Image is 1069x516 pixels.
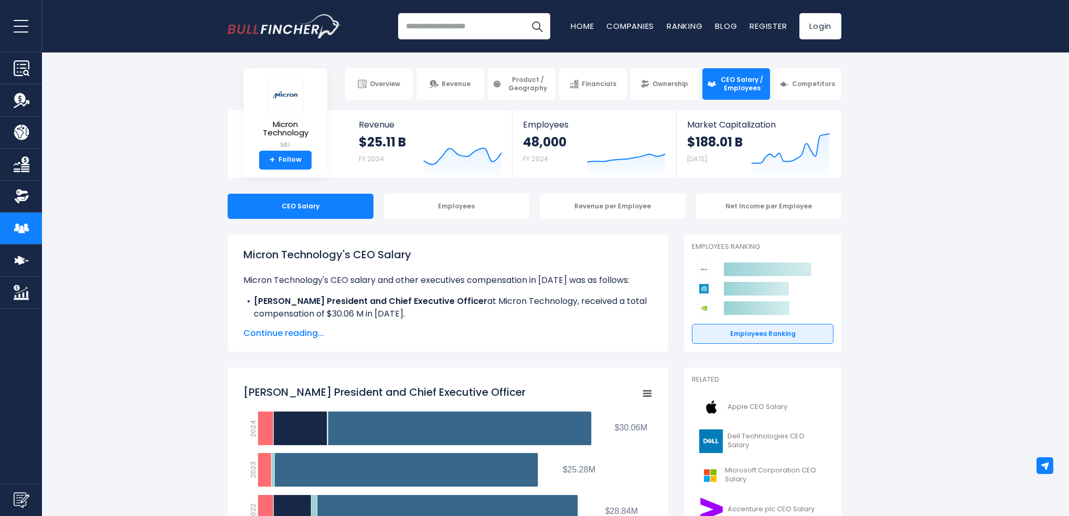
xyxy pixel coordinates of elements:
img: MSFT logo [698,464,722,487]
span: Competitors [792,80,835,88]
span: Continue reading... [243,327,653,340]
a: Ownership [630,68,698,100]
a: Go to homepage [228,14,340,38]
span: CEO Salary / Employees [719,76,765,92]
a: Micron Technology MU [251,77,319,151]
tspan: $30.06M [615,423,647,432]
span: Revenue [359,120,502,130]
a: Register [750,20,787,31]
tspan: $28.84M [605,507,638,515]
img: AAPL logo [698,395,724,419]
span: Dell Technologies CEO Salary [728,432,827,450]
a: Microsoft Corporation CEO Salary [692,461,833,490]
span: Employees [523,120,665,130]
a: Ranking [667,20,702,31]
text: 2024 [248,420,258,437]
span: Ownership [653,80,688,88]
button: Search [524,13,550,39]
a: Login [799,13,841,39]
span: Financials [582,80,616,88]
small: MU [252,140,319,150]
a: Overview [345,68,413,100]
p: Related [692,375,833,384]
a: Employees 48,000 FY 2024 [512,110,676,178]
a: Market Capitalization $188.01 B [DATE] [677,110,840,178]
small: [DATE] [687,154,707,163]
tspan: $25.28M [563,465,595,474]
p: Micron Technology's CEO salary and other executives compensation in [DATE] was as follows: [243,274,653,287]
a: Apple CEO Salary [692,393,833,422]
strong: + [270,155,275,165]
img: Ownership [14,188,29,204]
tspan: [PERSON_NAME] President and Chief Executive Officer [243,385,526,399]
img: NVIDIA Corporation competitors logo [697,301,711,315]
strong: $25.11 B [359,134,406,150]
a: Revenue [416,68,484,100]
div: CEO Salary [228,194,373,219]
a: Home [571,20,594,31]
img: Applied Materials competitors logo [697,282,711,296]
strong: $188.01 B [687,134,743,150]
span: Product / Geography [505,76,551,92]
a: Blog [715,20,737,31]
a: Dell Technologies CEO Salary [692,427,833,456]
span: Market Capitalization [687,120,830,130]
a: Companies [606,20,654,31]
img: Micron Technology competitors logo [697,262,711,276]
span: Apple CEO Salary [728,403,787,412]
div: Net Income per Employee [696,194,842,219]
p: Employees Ranking [692,243,833,251]
div: Employees [384,194,530,219]
img: Bullfincher logo [228,14,341,38]
a: Revenue $25.11 B FY 2024 [348,110,512,178]
strong: 48,000 [523,134,566,150]
b: [PERSON_NAME] President and Chief Executive Officer [254,295,487,307]
text: 2023 [248,461,258,478]
span: Revenue [442,80,471,88]
img: DELL logo [698,429,724,453]
span: Micron Technology [252,120,319,138]
h1: Micron Technology's CEO Salary [243,247,653,262]
a: Product / Geography [488,68,555,100]
a: Employees Ranking [692,324,833,344]
span: Overview [370,80,400,88]
a: Competitors [774,68,841,100]
span: Accenture plc CEO Salary [728,505,815,514]
li: at Micron Technology, received a total compensation of $30.06 M in [DATE]. [243,295,653,320]
a: CEO Salary / Employees [702,68,770,100]
small: FY 2024 [359,154,384,163]
small: FY 2024 [523,154,548,163]
a: +Follow [259,151,312,170]
a: Financials [559,68,627,100]
span: Microsoft Corporation CEO Salary [725,466,827,484]
div: Revenue per Employee [540,194,686,219]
